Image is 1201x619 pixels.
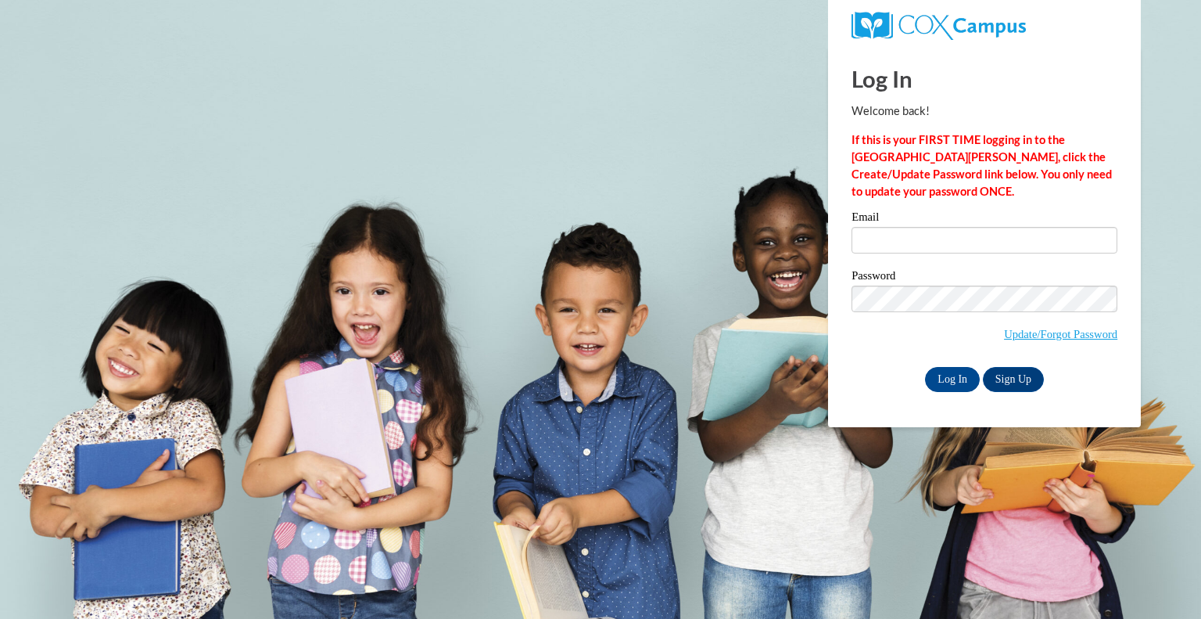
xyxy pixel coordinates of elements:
label: Password [851,270,1117,286]
label: Email [851,211,1117,227]
p: Welcome back! [851,103,1117,120]
a: COX Campus [851,18,1026,31]
a: Sign Up [983,367,1044,392]
a: Update/Forgot Password [1004,328,1117,340]
strong: If this is your FIRST TIME logging in to the [GEOGRAPHIC_DATA][PERSON_NAME], click the Create/Upd... [851,133,1112,198]
input: Log In [925,367,980,392]
h1: Log In [851,63,1117,95]
img: COX Campus [851,12,1026,40]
